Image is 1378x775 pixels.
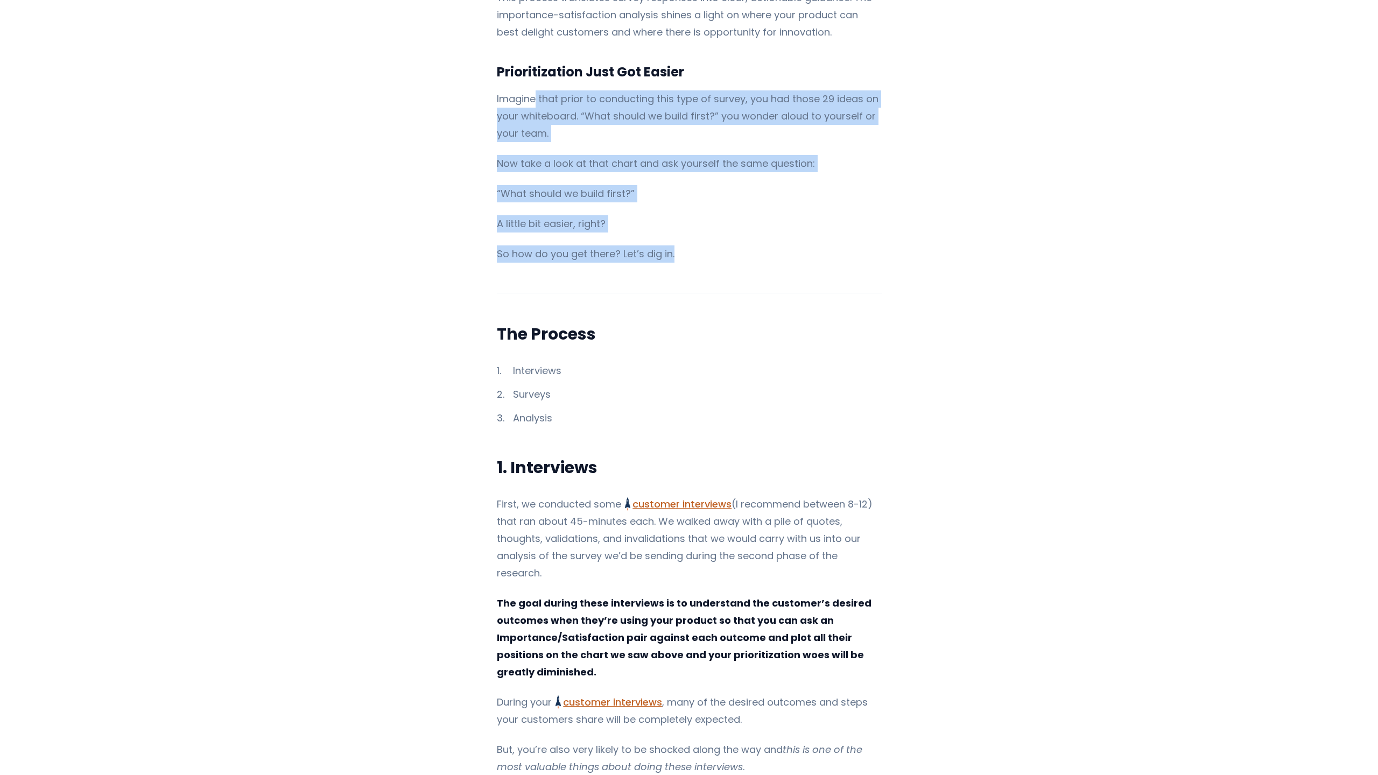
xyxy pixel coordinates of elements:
li: Surveys [497,386,882,403]
h2: The Process [497,323,882,345]
a: customer interviews [556,695,662,709]
strong: The goal during these interviews is to understand the customer’s desired outcomes when they’re us... [497,596,871,679]
li: Interviews [497,362,882,379]
li: Analysis [497,410,882,427]
h2: 1. Interviews [497,457,882,478]
h3: Prioritization Just Got Easier [497,62,882,82]
a: customer interviews [625,497,732,511]
p: Imagine that prior to conducting this type of survey, you had those 29 ideas on your whiteboard. ... [497,90,882,142]
p: So how do you get there? Let’s dig in. [497,245,882,263]
p: First, we conducted some (I recommend between 8-12) that ran about 45-minutes each. We walked awa... [497,496,882,582]
p: During your , many of the desired outcomes and steps your customers share will be completely expe... [497,694,882,728]
p: Now take a look at that chart and ask yourself the same question: [497,155,882,172]
p: “What should we build first?” [497,185,882,202]
p: A little bit easier, right? [497,215,882,232]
